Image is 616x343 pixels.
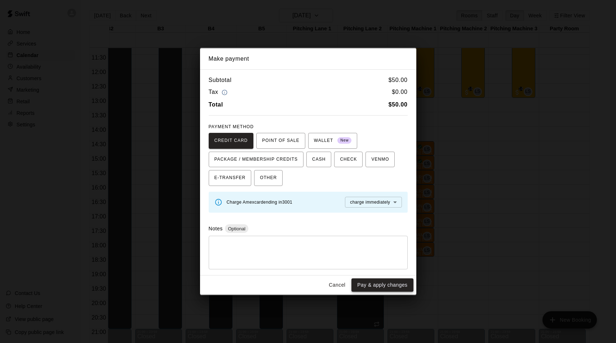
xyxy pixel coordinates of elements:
button: VENMO [365,152,395,168]
b: Total [209,101,223,108]
h6: $ 0.00 [392,87,407,97]
button: Cancel [325,278,349,292]
label: Notes [209,226,223,231]
button: Pay & apply changes [351,278,413,292]
span: Charge Amex card ending in 3001 [227,200,293,205]
button: OTHER [254,170,283,186]
span: POINT OF SALE [262,135,299,147]
h6: Tax [209,87,230,97]
button: CASH [306,152,331,168]
button: E-TRANSFER [209,170,252,186]
span: New [337,136,351,146]
span: WALLET [314,135,352,147]
span: E-TRANSFER [214,172,246,184]
span: CREDIT CARD [214,135,248,147]
button: CHECK [334,152,363,168]
button: CREDIT CARD [209,133,254,149]
button: PACKAGE / MEMBERSHIP CREDITS [209,152,304,168]
span: VENMO [371,154,389,165]
h6: $ 50.00 [389,75,408,85]
span: OTHER [260,172,277,184]
span: PAYMENT METHOD [209,124,254,129]
h2: Make payment [200,48,416,69]
button: POINT OF SALE [256,133,305,149]
button: WALLET New [308,133,358,149]
span: Optional [225,226,248,231]
span: CASH [312,154,325,165]
h6: Subtotal [209,75,232,85]
span: charge immediately [350,200,390,205]
b: $ 50.00 [389,101,408,108]
span: PACKAGE / MEMBERSHIP CREDITS [214,154,298,165]
span: CHECK [340,154,357,165]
